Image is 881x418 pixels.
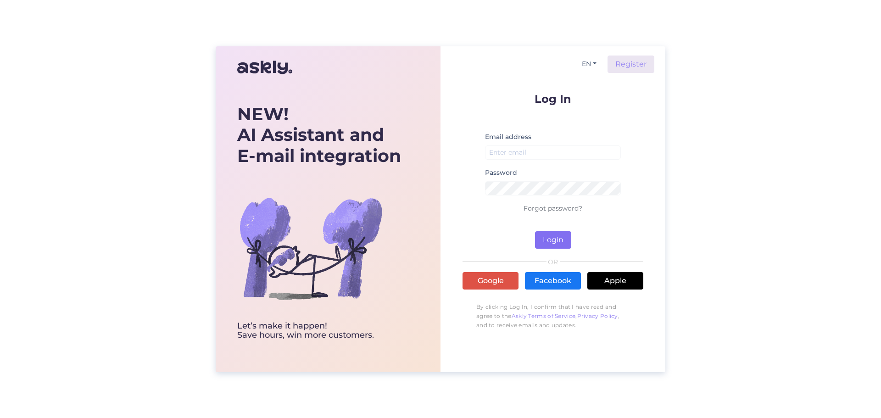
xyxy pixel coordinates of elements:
[463,272,519,290] a: Google
[587,272,643,290] a: Apple
[546,259,560,265] span: OR
[463,298,643,334] p: By clicking Log In, I confirm that I have read and agree to the , , and to receive emails and upd...
[608,56,654,73] a: Register
[485,168,517,178] label: Password
[577,312,618,319] a: Privacy Policy
[237,322,401,340] div: Let’s make it happen! Save hours, win more customers.
[535,231,571,249] button: Login
[237,104,401,167] div: AI Assistant and E-mail integration
[524,204,582,212] a: Forgot password?
[525,272,581,290] a: Facebook
[237,175,384,322] img: bg-askly
[512,312,576,319] a: Askly Terms of Service
[578,57,600,71] button: EN
[485,132,531,142] label: Email address
[463,93,643,105] p: Log In
[237,103,289,125] b: NEW!
[237,56,292,78] img: Askly
[485,145,621,160] input: Enter email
